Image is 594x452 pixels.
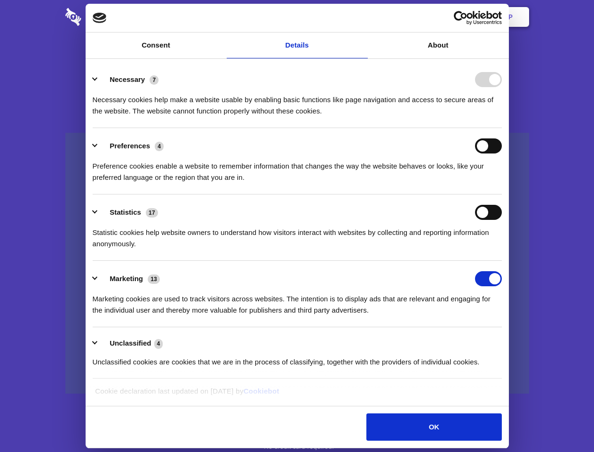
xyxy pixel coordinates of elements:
button: Unclassified (4) [93,338,169,349]
img: logo-wordmark-white-trans-d4663122ce5f474addd5e946df7df03e33cb6a1c49d2221995e7729f52c070b2.svg [65,8,146,26]
a: Login [427,2,467,32]
a: Contact [381,2,425,32]
label: Necessary [110,75,145,83]
label: Preferences [110,142,150,150]
button: Preferences (4) [93,138,170,153]
a: Cookiebot [244,387,279,395]
div: Statistic cookies help website owners to understand how visitors interact with websites by collec... [93,220,502,250]
a: Usercentrics Cookiebot - opens in a new window [420,11,502,25]
label: Statistics [110,208,141,216]
a: Consent [86,32,227,58]
h4: Auto-redaction of sensitive data, encrypted data sharing and self-destructing private chats. Shar... [65,86,529,117]
a: Details [227,32,368,58]
span: 4 [155,142,164,151]
div: Unclassified cookies are cookies that we are in the process of classifying, together with the pro... [93,349,502,368]
div: Marketing cookies are used to track visitors across websites. The intention is to display ads tha... [93,286,502,316]
a: About [368,32,509,58]
button: OK [366,413,501,441]
span: 13 [148,274,160,284]
div: Cookie declaration last updated on [DATE] by [88,386,506,404]
a: Pricing [276,2,317,32]
h1: Eliminate Slack Data Loss. [65,42,529,76]
span: 17 [146,208,158,218]
button: Statistics (17) [93,205,164,220]
a: Wistia video thumbnail [65,133,529,394]
iframe: Drift Widget Chat Controller [547,405,583,441]
label: Marketing [110,274,143,282]
div: Preference cookies enable a website to remember information that changes the way the website beha... [93,153,502,183]
button: Marketing (13) [93,271,166,286]
button: Necessary (7) [93,72,165,87]
div: Necessary cookies help make a website usable by enabling basic functions like page navigation and... [93,87,502,117]
img: logo [93,13,107,23]
span: 7 [150,75,158,85]
span: 4 [154,339,163,348]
